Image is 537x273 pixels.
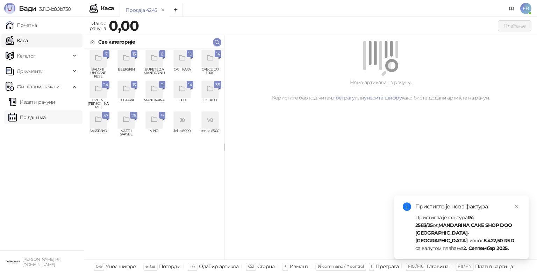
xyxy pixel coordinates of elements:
[133,81,136,89] span: 13
[199,98,221,109] span: OSTALO
[171,129,193,140] span: Jelka 8000
[36,6,71,12] span: 3.11.0-b80b730
[115,68,137,78] span: BEERSKIN
[87,129,109,140] span: SAKSIJSKO
[284,264,286,269] span: +
[103,112,108,119] span: 57
[415,214,520,252] div: Пристигла је фактура од , износ , са валутом плаћања
[520,3,531,14] span: EB
[408,264,423,269] span: F10 / F16
[215,81,220,89] span: 35
[233,79,529,102] div: Нема артикала на рачуну. Користите бар код читач, или како бисте додали артикле на рачун.
[131,112,136,119] span: 25
[19,4,36,13] span: Бади
[190,264,195,269] span: ↑/↓
[96,264,102,269] span: 0-9
[199,129,221,140] span: venac 8500
[160,50,164,58] span: 8
[188,50,192,58] span: 10
[105,50,108,58] span: 7
[115,129,137,140] span: VAZE I SAKSIJE
[159,262,181,271] div: Потврди
[199,68,221,78] span: CVECE DO 1.000
[17,64,43,78] span: Документи
[188,81,192,89] span: 14
[174,112,191,128] div: J8
[103,81,108,89] span: 24
[101,6,114,11] div: Каса
[106,262,136,271] div: Унос шифре
[160,81,164,89] span: 11
[290,262,308,271] div: Измена
[199,262,238,271] div: Одабир артикла
[8,110,45,124] a: По данима
[332,95,355,101] a: претрагу
[22,257,60,267] small: [PERSON_NAME] PR [DOMAIN_NAME]
[475,262,513,271] div: Платна картица
[484,237,514,244] strong: 8.422,50 RSD
[202,112,219,128] div: V8
[17,49,36,63] span: Каталог
[364,95,402,101] a: унесите шифру
[115,98,137,109] span: DOSTAVA
[317,264,364,269] span: ⌘ command / ⌃ control
[513,202,520,210] a: Close
[6,18,37,32] a: Почетна
[415,222,512,244] strong: MANDARINA CAKE SHOP DOO [GEOGRAPHIC_DATA]-[GEOGRAPHIC_DATA]
[403,202,411,211] span: info-circle
[415,202,520,211] div: Пристигла је нова фактура
[160,112,164,119] span: 9
[145,264,156,269] span: enter
[371,264,372,269] span: f
[463,245,508,251] strong: 2. Септембар 2025.
[257,262,275,271] div: Сторно
[17,80,59,94] span: Фискални рачуни
[6,34,28,47] a: Каса
[84,49,224,259] div: grid
[169,3,183,17] button: Add tab
[158,7,167,13] button: remove
[87,68,109,78] span: BALONI I UKRASNE KESE
[8,95,55,109] a: Издати рачуни
[143,98,165,109] span: MANDARINA
[143,68,165,78] span: BUKETE ZA MANDARINU
[126,6,157,14] div: Продаја 4245
[514,204,519,209] span: close
[109,17,139,34] strong: 0,00
[415,214,473,228] strong: Rč 2583/25
[171,98,193,109] span: OLD
[506,3,517,14] a: Документација
[458,264,471,269] span: F11 / F17
[427,262,448,271] div: Готовина
[87,98,109,109] span: CVETNI [PERSON_NAME]
[133,50,136,58] span: 13
[375,262,399,271] div: Претрага
[6,255,20,269] img: 64x64-companyLogo-0e2e8aaa-0bd2-431b-8613-6e3c65811325.png
[88,19,107,33] div: Износ рачуна
[498,20,531,31] button: Плаћање
[98,38,135,46] div: Све категорије
[171,68,193,78] span: CAJ I KAFA
[4,3,15,14] img: Logo
[143,129,165,140] span: VINO
[216,50,220,58] span: 14
[248,264,253,269] span: ⌫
